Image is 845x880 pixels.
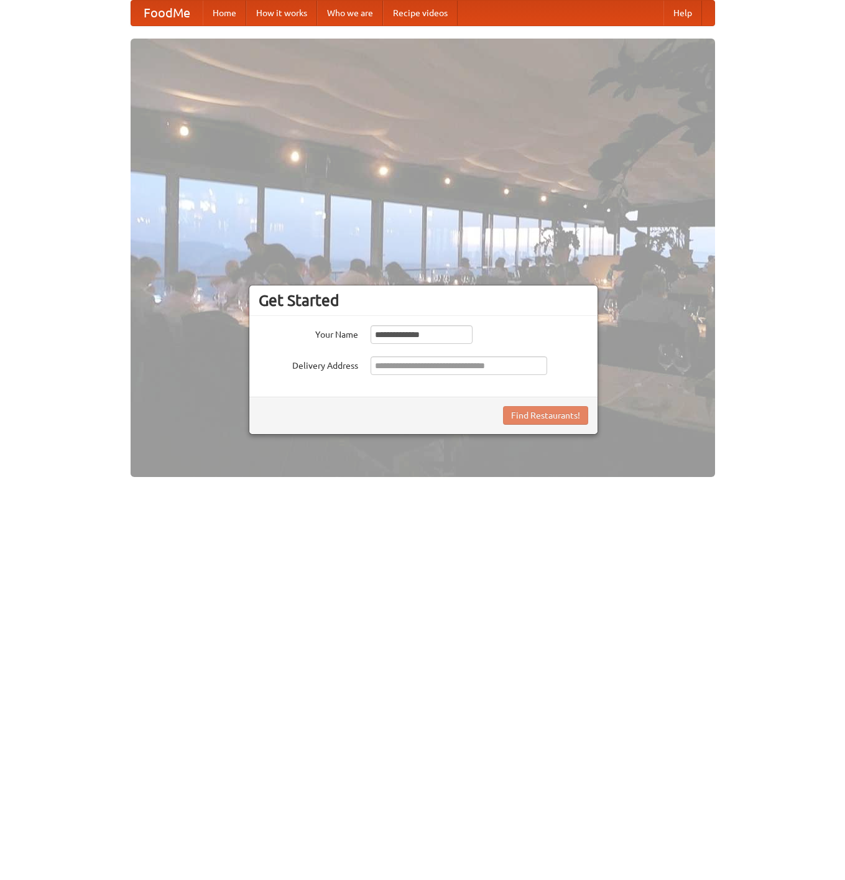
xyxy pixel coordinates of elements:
[259,356,358,372] label: Delivery Address
[131,1,203,25] a: FoodMe
[663,1,702,25] a: Help
[203,1,246,25] a: Home
[503,406,588,425] button: Find Restaurants!
[383,1,458,25] a: Recipe videos
[259,291,588,310] h3: Get Started
[246,1,317,25] a: How it works
[317,1,383,25] a: Who we are
[259,325,358,341] label: Your Name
